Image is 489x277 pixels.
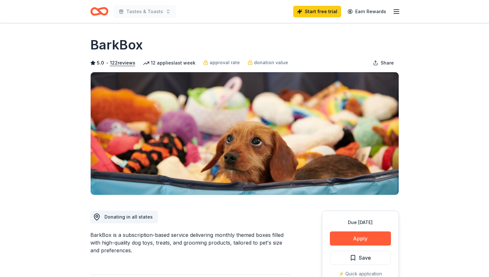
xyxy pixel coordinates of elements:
[248,59,288,66] a: donation value
[106,60,108,65] span: •
[90,4,108,19] a: Home
[110,59,135,67] button: 122reviews
[330,231,391,246] button: Apply
[330,251,391,265] button: Save
[381,59,394,67] span: Share
[104,214,153,220] span: Donating in all states
[91,72,399,195] img: Image for BarkBox
[210,59,240,66] span: approval rate
[203,59,240,66] a: approval rate
[143,59,195,67] div: 12 applies last week
[113,5,176,18] button: Tastes & Toasts
[90,36,143,54] h1: BarkBox
[368,56,399,69] button: Share
[330,219,391,226] div: Due [DATE]
[90,231,291,254] div: BarkBox is a subscription-based service delivering monthly themed boxes filled with high-quality ...
[293,6,341,17] a: Start free trial
[126,8,163,15] span: Tastes & Toasts
[97,59,104,67] span: 5.0
[359,254,371,262] span: Save
[344,6,390,17] a: Earn Rewards
[254,59,288,66] span: donation value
